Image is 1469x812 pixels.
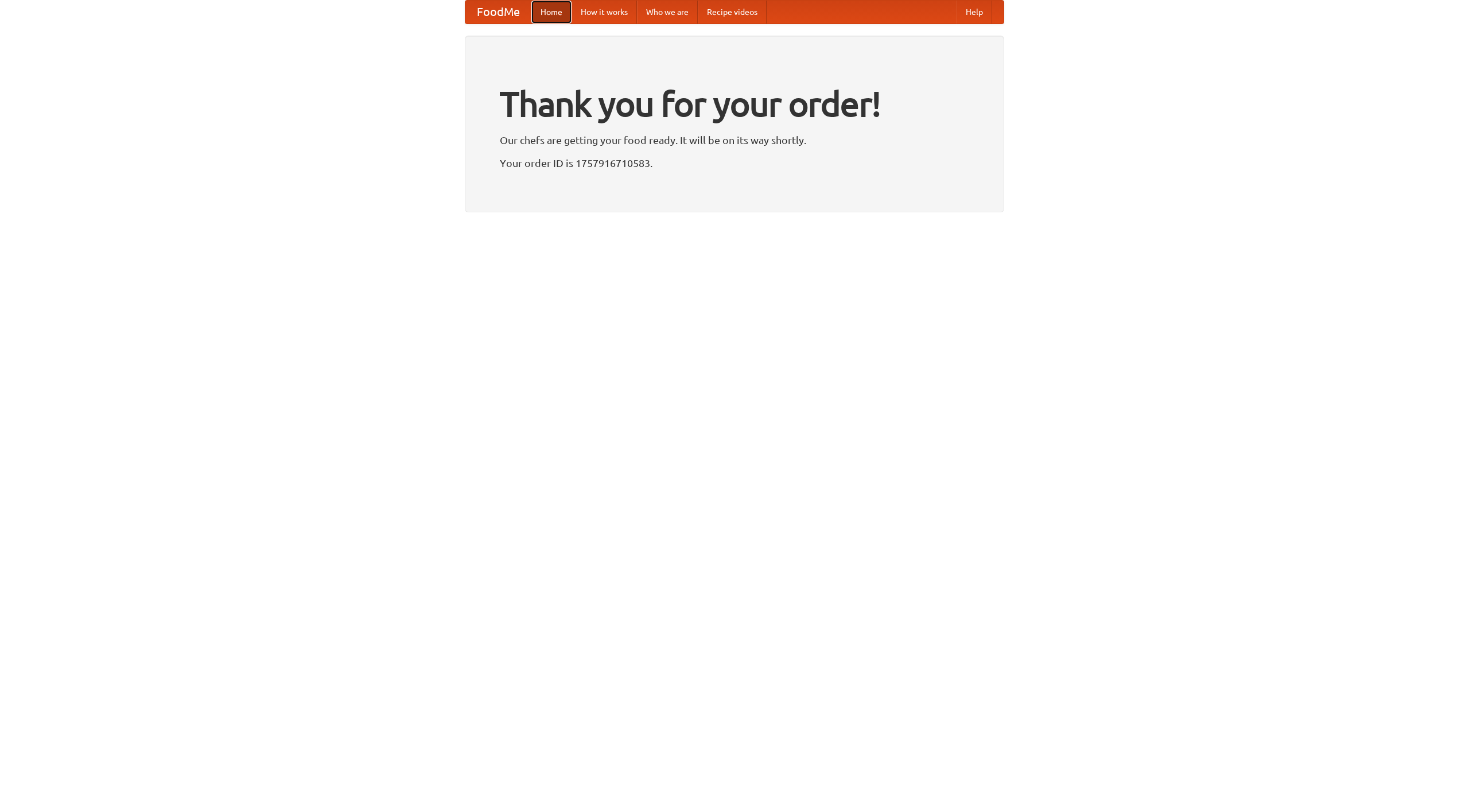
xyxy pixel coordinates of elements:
[465,1,531,24] a: FoodMe
[500,131,969,149] p: Our chefs are getting your food ready. It will be on its way shortly.
[637,1,698,24] a: Who we are
[698,1,767,24] a: Recipe videos
[500,76,969,131] h1: Thank you for your order!
[572,1,637,24] a: How it works
[531,1,572,24] a: Home
[957,1,992,24] a: Help
[500,154,969,172] p: Your order ID is 1757916710583.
